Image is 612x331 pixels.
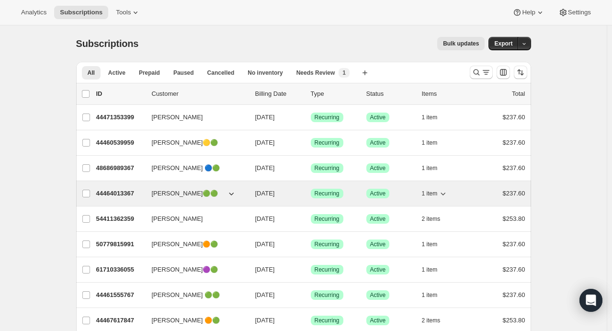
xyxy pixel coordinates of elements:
p: ID [96,89,144,99]
div: 44467617847[PERSON_NAME] 🟠🟢[DATE]SuccessRecurringSuccessActive2 items$253.80 [96,314,525,327]
span: Recurring [315,317,340,324]
span: $237.60 [503,266,525,273]
span: Bulk updates [443,40,479,47]
span: Export [494,40,512,47]
p: Customer [152,89,248,99]
span: 1 [342,69,346,77]
span: Active [370,114,386,121]
span: [PERSON_NAME] 🟢🟢 [152,290,220,300]
button: 1 item [422,263,448,276]
div: Items [422,89,470,99]
button: Bulk updates [437,37,485,50]
div: 44460539959[PERSON_NAME]🟡🟢[DATE]SuccessRecurringSuccessActive1 item$237.60 [96,136,525,149]
span: Needs Review [296,69,335,77]
span: $237.60 [503,164,525,171]
div: IDCustomerBilling DateTypeStatusItemsTotal [96,89,525,99]
span: Recurring [315,139,340,147]
p: 44460539959 [96,138,144,148]
span: Subscriptions [60,9,102,16]
span: Active [108,69,125,77]
div: Type [311,89,359,99]
button: Analytics [15,6,52,19]
div: 44461555767[PERSON_NAME] 🟢🟢[DATE]SuccessRecurringSuccessActive1 item$237.60 [96,288,525,302]
span: All [88,69,95,77]
span: 1 item [422,266,438,274]
button: [PERSON_NAME]🟡🟢 [146,135,242,150]
span: Help [522,9,535,16]
button: 1 item [422,111,448,124]
p: 61710336055 [96,265,144,274]
button: 1 item [422,187,448,200]
p: Billing Date [255,89,303,99]
span: Recurring [315,215,340,223]
button: Help [507,6,550,19]
button: 1 item [422,238,448,251]
button: 1 item [422,136,448,149]
span: [PERSON_NAME] [152,214,203,224]
span: Recurring [315,266,340,274]
button: [PERSON_NAME] 🔵🟢 [146,160,242,176]
span: Recurring [315,291,340,299]
p: 44471353399 [96,113,144,122]
span: [DATE] [255,114,275,121]
div: 48686989367[PERSON_NAME] 🔵🟢[DATE]SuccessRecurringSuccessActive1 item$237.60 [96,161,525,175]
span: Prepaid [139,69,160,77]
span: Subscriptions [76,38,139,49]
span: $237.60 [503,291,525,298]
span: 1 item [422,240,438,248]
button: 2 items [422,314,451,327]
button: Create new view [357,66,373,80]
p: 54411362359 [96,214,144,224]
span: Analytics [21,9,46,16]
span: $237.60 [503,139,525,146]
span: [DATE] [255,164,275,171]
button: [PERSON_NAME]🟣🟢 [146,262,242,277]
span: [PERSON_NAME]🟣🟢 [152,265,218,274]
button: [PERSON_NAME] [146,211,242,227]
span: [DATE] [255,291,275,298]
span: Active [370,190,386,197]
span: [DATE] [255,190,275,197]
span: 1 item [422,291,438,299]
span: [DATE] [255,240,275,248]
button: [PERSON_NAME]🟢🟢 [146,186,242,201]
div: Open Intercom Messenger [579,289,602,312]
span: 2 items [422,317,441,324]
button: Sort the results [514,66,527,79]
p: 50779815991 [96,240,144,249]
button: Customize table column order and visibility [497,66,510,79]
button: [PERSON_NAME] 🟠🟢 [146,313,242,328]
button: [PERSON_NAME] 🟢🟢 [146,287,242,303]
span: 1 item [422,164,438,172]
span: Tools [116,9,131,16]
button: 2 items [422,212,451,226]
div: 50779815991[PERSON_NAME]🟠🟢[DATE]SuccessRecurringSuccessActive1 item$237.60 [96,238,525,251]
span: [DATE] [255,317,275,324]
button: Settings [553,6,597,19]
button: Subscriptions [54,6,108,19]
span: No inventory [248,69,283,77]
span: Active [370,240,386,248]
div: 61710336055[PERSON_NAME]🟣🟢[DATE]SuccessRecurringSuccessActive1 item$237.60 [96,263,525,276]
span: Active [370,291,386,299]
span: Settings [568,9,591,16]
span: $237.60 [503,190,525,197]
p: 44464013367 [96,189,144,198]
span: [PERSON_NAME] [152,113,203,122]
span: $253.80 [503,317,525,324]
div: 44464013367[PERSON_NAME]🟢🟢[DATE]SuccessRecurringSuccessActive1 item$237.60 [96,187,525,200]
button: [PERSON_NAME] [146,110,242,125]
span: Active [370,164,386,172]
span: Paused [173,69,194,77]
span: [PERSON_NAME]🟠🟢 [152,240,218,249]
button: Export [488,37,518,50]
span: Active [370,215,386,223]
span: [PERSON_NAME]🟢🟢 [152,189,218,198]
span: Active [370,139,386,147]
span: Active [370,266,386,274]
p: Total [512,89,525,99]
span: $237.60 [503,240,525,248]
span: Recurring [315,190,340,197]
div: 44471353399[PERSON_NAME][DATE]SuccessRecurringSuccessActive1 item$237.60 [96,111,525,124]
button: 1 item [422,288,448,302]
